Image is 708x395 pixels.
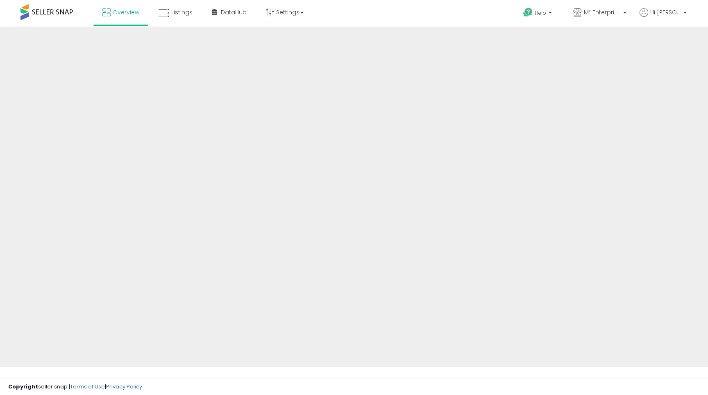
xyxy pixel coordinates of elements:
span: Help [535,9,546,16]
span: Listings [171,8,193,16]
a: Help [517,1,560,27]
i: Get Help [523,7,533,18]
span: Hi [PERSON_NAME] [650,8,681,16]
span: Overview [113,8,139,16]
span: M² Enterprises [584,8,621,16]
a: Hi [PERSON_NAME] [640,8,687,27]
span: DataHub [221,8,247,16]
